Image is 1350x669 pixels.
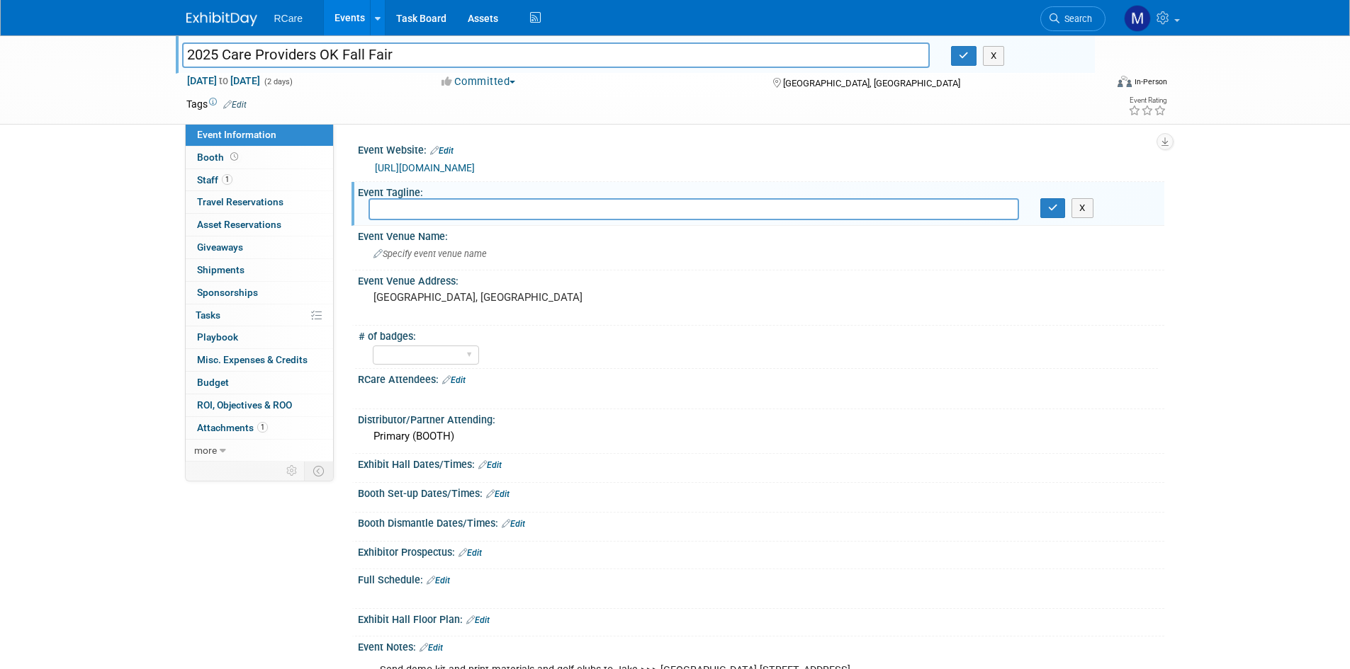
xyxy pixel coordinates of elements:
a: Edit [486,489,510,499]
a: more [186,440,333,462]
div: # of badges: [359,326,1158,343]
img: Format-Inperson.png [1118,76,1132,87]
button: X [1071,198,1093,218]
a: Edit [459,548,482,558]
a: Edit [442,375,466,385]
span: (2 days) [263,77,293,86]
span: Misc. Expenses & Credits [197,354,308,365]
button: Committed [437,74,521,89]
a: Edit [478,460,502,470]
a: Playbook [186,326,333,348]
button: X [983,46,1005,66]
div: Event Tagline: [358,182,1164,200]
div: Event Format [1022,74,1168,95]
span: Travel Reservations [197,196,283,207]
span: Playbook [197,331,238,343]
span: [GEOGRAPHIC_DATA], [GEOGRAPHIC_DATA] [783,78,960,88]
a: ROI, Objectives & ROO [186,394,333,416]
span: Booth not reserved yet [227,151,241,162]
a: Booth [186,147,333,168]
span: Asset Reservations [197,219,281,230]
span: to [217,75,230,86]
span: Tasks [196,309,220,321]
span: [DATE] [DATE] [186,74,261,87]
div: Event Website: [358,139,1164,158]
span: Sponsorships [197,287,258,298]
a: Edit [427,576,450,585]
span: Staff [197,174,232,185]
span: 1 [222,174,232,185]
a: Budget [186,372,333,394]
div: Event Venue Name: [358,226,1164,244]
div: Booth Dismantle Dates/Times: [358,513,1164,531]
a: Edit [223,100,247,110]
pre: [GEOGRAPHIC_DATA], [GEOGRAPHIC_DATA] [373,291,678,304]
a: Shipments [186,259,333,281]
div: Full Schedule: [358,569,1164,588]
div: Exhibit Hall Dates/Times: [358,454,1164,472]
a: Giveaways [186,236,333,258]
a: Edit [466,615,490,625]
div: Exhibitor Prospectus: [358,542,1164,560]
span: Budget [197,377,229,388]
img: ExhibitDay [186,12,257,26]
td: Personalize Event Tab Strip [280,462,305,480]
div: Exhibit Hall Floor Plan: [358,609,1164,627]
a: Staff1 [186,169,333,191]
div: Event Notes: [358,636,1164,655]
div: Primary (BOOTH) [369,425,1154,447]
a: Search [1040,6,1106,31]
div: Event Venue Address: [358,270,1164,288]
a: Misc. Expenses & Credits [186,349,333,371]
a: Edit [502,519,525,529]
a: Travel Reservations [186,191,333,213]
img: Mila Vasquez [1124,5,1151,32]
a: Event Information [186,124,333,146]
span: Booth [197,151,241,163]
span: more [194,445,217,456]
a: Attachments1 [186,417,333,439]
td: Toggle Event Tabs [304,462,333,480]
div: RCare Attendees: [358,369,1164,387]
div: Event Rating [1128,97,1166,104]
a: [URL][DOMAIN_NAME] [375,162,475,173]
span: 1 [257,422,268,433]
span: Event Information [197,129,276,140]
span: Shipments [197,264,244,275]
td: Tags [186,97,247,111]
span: RCare [274,13,303,24]
a: Edit [430,146,454,156]
span: Search [1059,13,1092,24]
span: Attachments [197,422,268,433]
div: Booth Set-up Dates/Times: [358,483,1164,501]
span: ROI, Objectives & ROO [197,399,292,411]
span: Specify event venue name [373,248,487,259]
div: In-Person [1134,76,1167,87]
a: Edit [420,643,443,653]
div: Distributor/Partner Attending: [358,409,1164,427]
a: Asset Reservations [186,214,333,236]
a: Tasks [186,304,333,326]
a: Sponsorships [186,282,333,304]
span: Giveaways [197,241,243,253]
